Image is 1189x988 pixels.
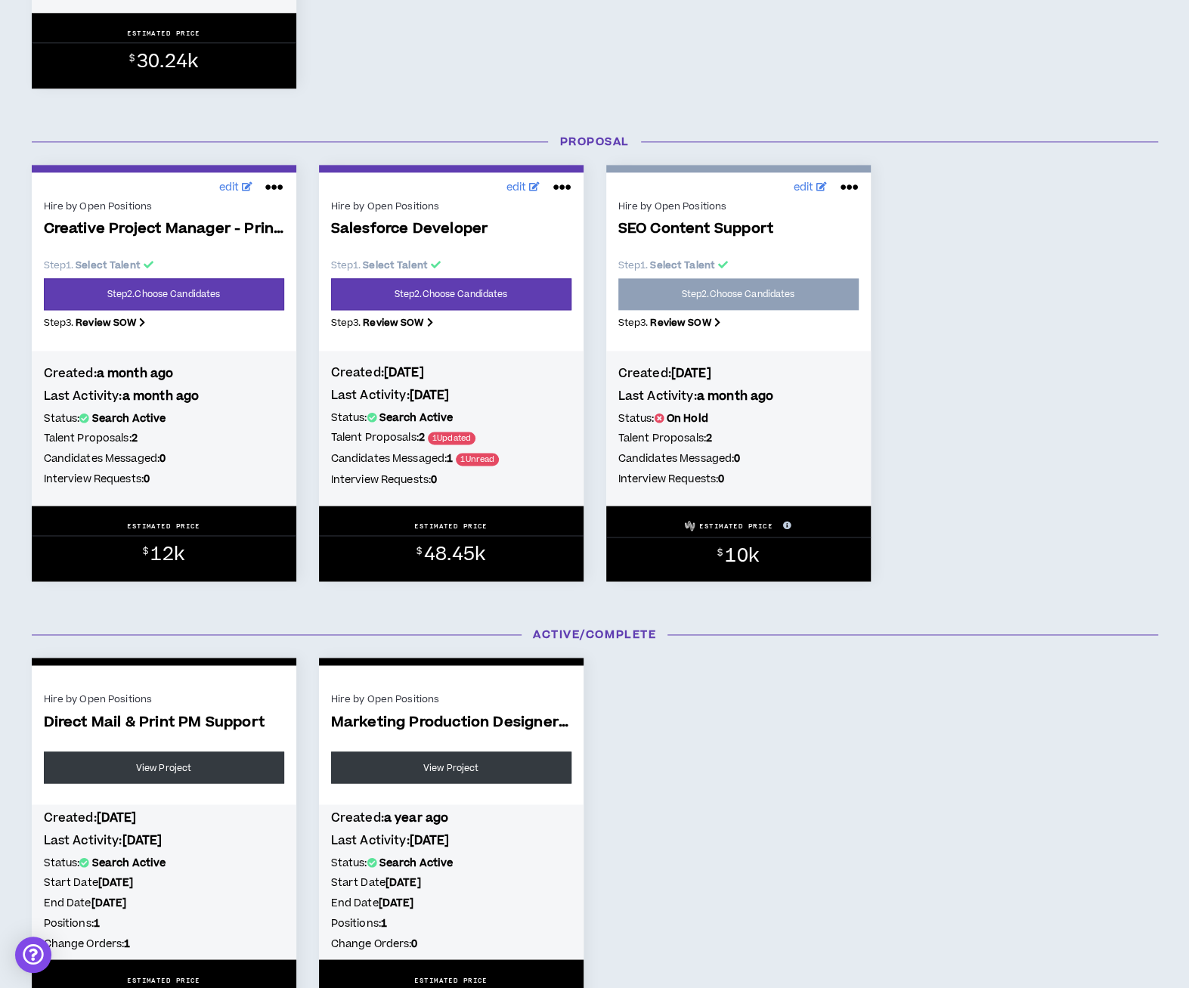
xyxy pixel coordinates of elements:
[384,809,449,825] b: a year ago
[20,627,1169,643] h3: Active/Complete
[618,365,859,382] h4: Created:
[385,875,421,890] b: [DATE]
[122,388,200,404] b: a month ago
[331,410,571,426] h5: Status:
[331,692,571,706] div: Hire by Open Positions
[706,431,712,446] b: 2
[91,895,127,910] b: [DATE]
[76,259,141,272] b: Select Talent
[132,431,138,446] b: 2
[331,200,571,213] div: Hire by Open Positions
[331,429,571,447] h5: Talent Proposals:
[671,365,711,382] b: [DATE]
[44,451,284,467] h5: Candidates Messaged:
[44,471,284,488] h5: Interview Requests:
[667,411,708,426] b: On Hold
[717,547,723,559] sup: $
[137,48,198,75] span: 30.24k
[331,832,571,848] h4: Last Activity:
[44,365,284,382] h4: Created:
[124,936,130,951] b: 1
[414,975,488,984] p: ESTIMATED PRICE
[384,364,424,381] b: [DATE]
[363,316,423,330] b: Review SOW
[379,895,414,910] b: [DATE]
[794,180,814,196] span: edit
[127,29,200,38] p: ESTIMATED PRICE
[331,915,571,931] h5: Positions:
[506,180,527,196] span: edit
[618,221,859,238] span: SEO Content Support
[331,714,571,731] span: Marketing Production Designer (Contract, Part-...
[20,134,1169,150] h3: Proposal
[503,176,544,200] a: edit
[331,221,571,238] span: Salesforce Developer
[331,278,571,310] a: Step2.Choose Candidates
[331,364,571,381] h4: Created:
[331,472,571,488] h5: Interview Requests:
[15,937,51,973] div: Open Intercom Messenger
[381,915,387,931] b: 1
[699,522,773,531] p: ESTIMATED PRICE
[44,714,284,731] span: Direct Mail & Print PM Support
[618,388,859,404] h4: Last Activity:
[379,410,454,426] b: Search Active
[331,259,571,272] p: Step 1 .
[92,855,166,870] b: Search Active
[618,259,859,272] p: Step 1 .
[618,451,859,467] h5: Candidates Messaged:
[98,875,134,890] b: [DATE]
[618,316,859,330] p: Step 3 .
[44,874,284,890] h5: Start Date
[790,176,831,200] a: edit
[44,894,284,911] h5: End Date
[618,471,859,488] h5: Interview Requests:
[122,832,163,848] b: [DATE]
[618,430,859,447] h5: Talent Proposals:
[44,809,284,825] h4: Created:
[219,180,240,196] span: edit
[44,854,284,871] h5: Status:
[411,936,417,951] b: 0
[44,692,284,706] div: Hire by Open Positions
[419,430,425,445] b: 2
[697,388,774,404] b: a month ago
[129,52,135,65] sup: $
[447,451,453,466] b: 1
[127,522,200,531] p: ESTIMATED PRICE
[618,200,859,213] div: Hire by Open Positions
[92,411,166,426] b: Search Active
[331,387,571,404] h4: Last Activity:
[331,935,571,952] h5: Change Orders:
[97,809,137,825] b: [DATE]
[44,915,284,931] h5: Positions:
[379,855,454,870] b: Search Active
[363,259,428,272] b: Select Talent
[331,894,571,911] h5: End Date
[428,432,475,444] span: 1 Updated
[414,522,488,531] p: ESTIMATED PRICE
[650,316,711,330] b: Review SOW
[331,751,571,783] a: View Project
[410,387,450,404] b: [DATE]
[725,543,759,569] span: 10k
[416,545,422,558] sup: $
[410,832,450,848] b: [DATE]
[44,751,284,783] a: View Project
[718,472,724,487] b: 0
[734,451,740,466] b: 0
[44,259,284,272] p: Step 1 .
[144,472,150,487] b: 0
[76,316,136,330] b: Review SOW
[44,935,284,952] h5: Change Orders:
[431,472,437,488] b: 0
[44,410,284,427] h5: Status:
[143,545,148,558] sup: $
[44,430,284,447] h5: Talent Proposals:
[44,832,284,848] h4: Last Activity:
[44,316,284,330] p: Step 3 .
[424,541,485,568] span: 48.45k
[331,874,571,890] h5: Start Date
[44,221,284,238] span: Creative Project Manager - Print & DM Experience
[618,410,859,427] h5: Status:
